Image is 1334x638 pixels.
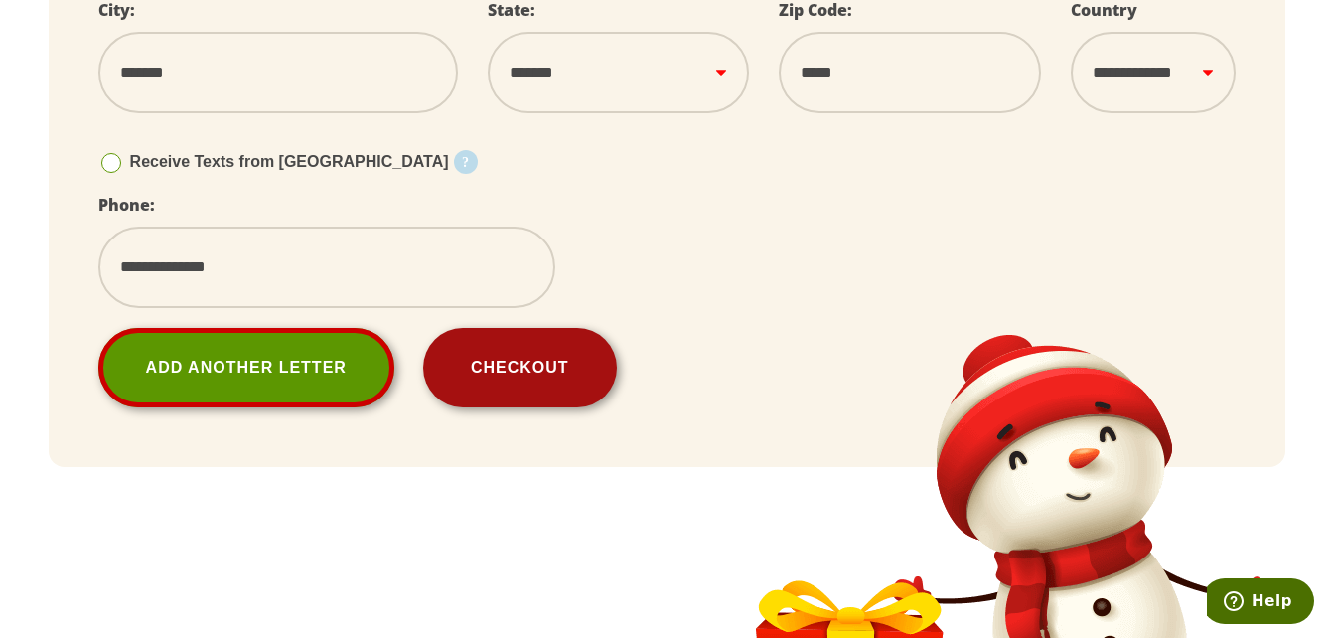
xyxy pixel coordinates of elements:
[130,153,449,170] span: Receive Texts from [GEOGRAPHIC_DATA]
[98,194,155,216] label: Phone:
[423,328,617,407] button: Checkout
[98,328,394,407] a: Add Another Letter
[1207,578,1314,628] iframe: Opens a widget where you can find more information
